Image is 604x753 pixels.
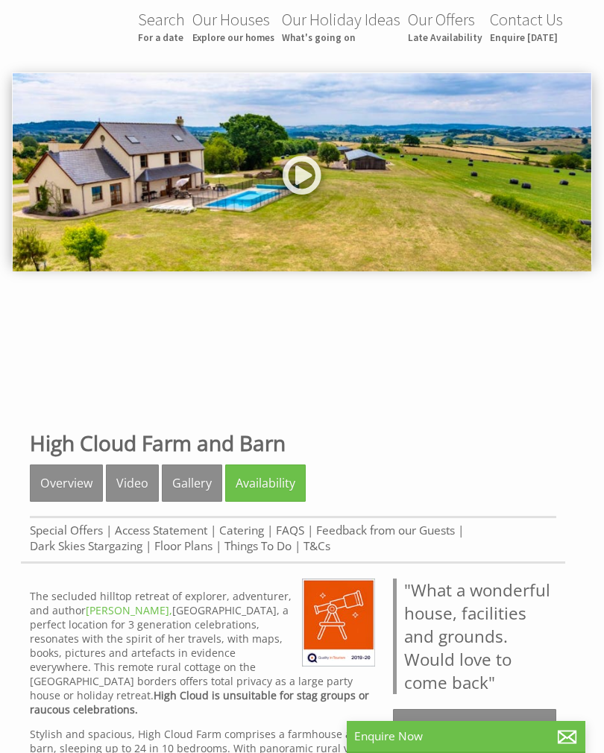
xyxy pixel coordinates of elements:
[30,538,142,554] a: Dark Skies Stargazing
[162,464,222,502] a: Gallery
[138,9,185,44] a: SearchFor a date
[316,523,455,538] a: Feedback from our Guests
[192,31,274,44] small: Explore our homes
[219,523,264,538] a: Catering
[106,464,159,502] a: Video
[225,464,306,502] a: Availability
[224,538,292,554] a: Things To Do
[282,31,400,44] small: What's going on
[276,523,304,538] a: FAQS
[192,9,274,44] a: Our HousesExplore our homes
[9,303,595,415] iframe: Customer reviews powered by Trustpilot
[303,538,330,554] a: T&Cs
[30,523,103,538] a: Special Offers
[354,728,578,744] p: Enquire Now
[30,464,103,502] a: Overview
[490,9,563,44] a: Contact UsEnquire [DATE]
[154,538,213,554] a: Floor Plans
[30,429,286,457] a: High Cloud Farm and Barn
[302,579,374,667] img: Quality in Tourism - Great4 Dark Skies
[408,9,482,44] a: Our OffersLate Availability
[408,31,482,44] small: Late Availability
[86,603,172,617] a: [PERSON_NAME],
[393,579,556,694] blockquote: "What a wonderful house, facilities and grounds. Would love to come back"
[282,9,400,44] a: Our Holiday IdeasWhat's going on
[115,523,207,538] a: Access Statement
[138,31,185,44] small: For a date
[30,688,369,716] strong: High Cloud is unsuitable for stag groups or raucous celebrations.
[30,589,375,716] p: The secluded hilltop retreat of explorer, adventurer, and author [GEOGRAPHIC_DATA], a perfect loc...
[490,31,563,44] small: Enquire [DATE]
